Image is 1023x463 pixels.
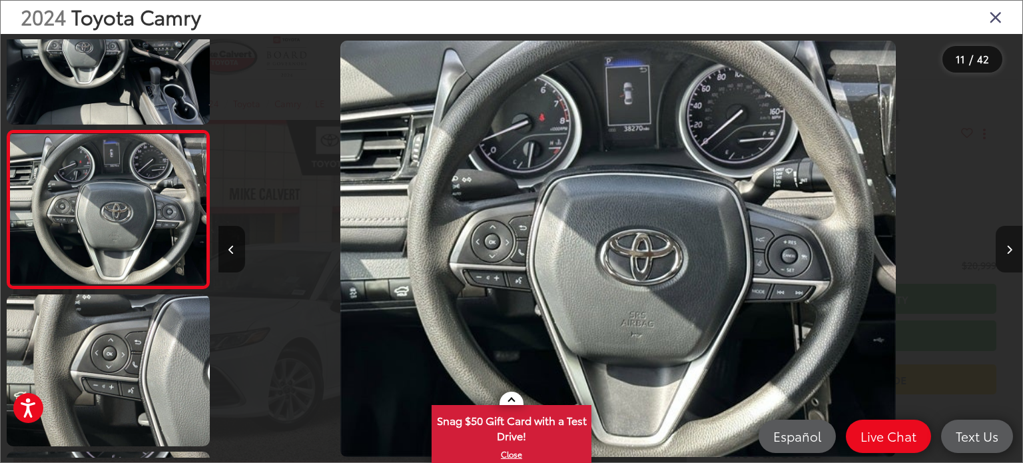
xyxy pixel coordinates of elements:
[21,2,66,31] span: 2024
[846,420,931,453] a: Live Chat
[956,51,965,66] span: 11
[5,292,212,448] img: 2024 Toyota Camry LE
[8,134,208,284] img: 2024 Toyota Camry LE
[941,420,1013,453] a: Text Us
[989,8,1002,25] i: Close gallery
[767,428,828,444] span: Español
[854,428,923,444] span: Live Chat
[977,51,989,66] span: 42
[218,226,245,272] button: Previous image
[759,420,836,453] a: Español
[433,406,590,447] span: Snag $50 Gift Card with a Test Drive!
[216,41,1020,458] div: 2024 Toyota Camry LE 10
[996,226,1022,272] button: Next image
[340,41,896,458] img: 2024 Toyota Camry LE
[968,55,974,64] span: /
[71,2,201,31] span: Toyota Camry
[949,428,1005,444] span: Text Us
